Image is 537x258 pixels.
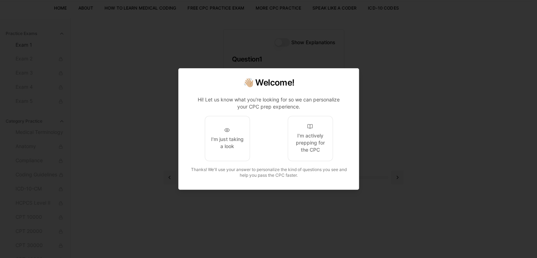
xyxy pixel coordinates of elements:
h2: 👋🏼 Welcome! [187,77,350,88]
button: I'm actively prepping for the CPC [287,116,333,161]
p: Hi! Let us know what you're looking for so we can personalize your CPC prep experience. [193,96,345,110]
button: I'm just taking a look [204,116,250,161]
div: I'm actively prepping for the CPC [293,132,327,153]
div: I'm just taking a look [210,136,244,150]
span: Thanks! We'll use your answer to personalize the kind of questions you see and help you pass the ... [191,167,346,178]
